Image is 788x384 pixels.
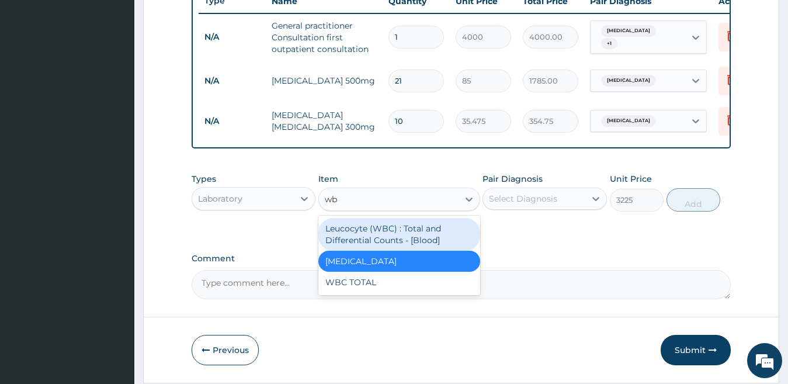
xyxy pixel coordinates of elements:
div: Minimize live chat window [192,6,220,34]
label: Pair Diagnosis [482,173,543,185]
span: [MEDICAL_DATA] [601,25,656,37]
label: Item [318,173,338,185]
span: We're online! [68,116,161,234]
img: d_794563401_company_1708531726252_794563401 [22,58,47,88]
button: Add [666,188,720,212]
td: N/A [199,70,266,92]
span: + 1 [601,38,617,50]
div: Select Diagnosis [489,193,557,205]
div: [MEDICAL_DATA] [318,251,480,272]
label: Comment [192,254,731,264]
button: Previous [192,335,259,365]
div: Chat with us now [61,65,196,81]
td: General practitioner Consultation first outpatient consultation [266,14,383,61]
td: N/A [199,26,266,48]
div: WBC TOTAL [318,272,480,293]
span: [MEDICAL_DATA] [601,75,656,87]
label: Unit Price [610,173,652,185]
label: Types [192,174,216,184]
div: Leucocyte (WBC) : Total and Differential Counts - [Blood] [318,218,480,251]
textarea: Type your message and hit 'Enter' [6,258,223,299]
td: [MEDICAL_DATA] [MEDICAL_DATA] 300mg [266,103,383,139]
div: Laboratory [198,193,242,205]
button: Submit [661,335,731,365]
td: [MEDICAL_DATA] 500mg [266,69,383,92]
td: N/A [199,110,266,132]
span: [MEDICAL_DATA] [601,115,656,127]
